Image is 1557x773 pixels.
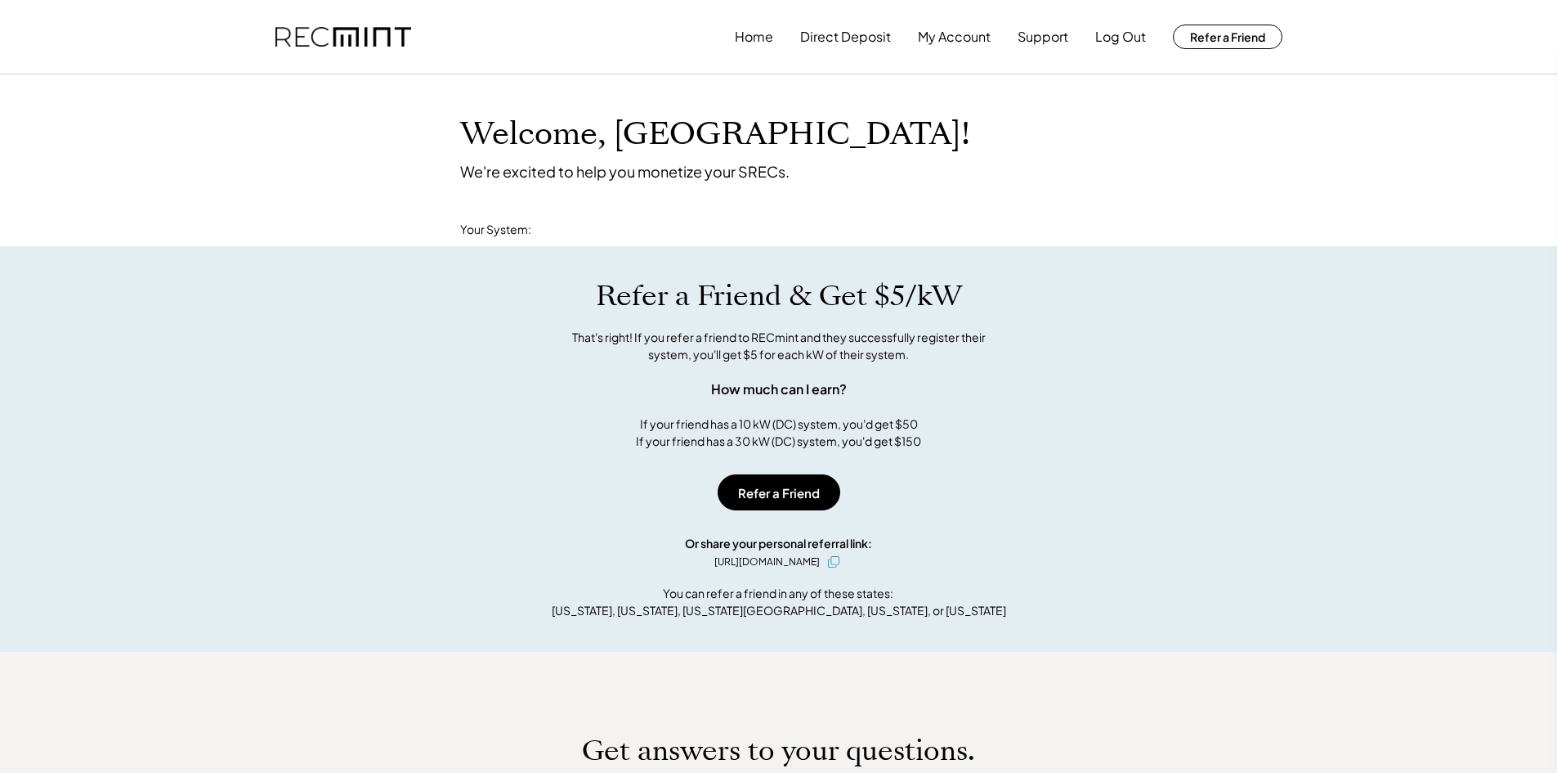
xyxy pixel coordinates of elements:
button: My Account [918,20,991,53]
h1: Refer a Friend & Get $5/kW [596,279,962,313]
div: We're excited to help you monetize your SRECs. [460,162,790,181]
div: If your friend has a 10 kW (DC) system, you'd get $50 If your friend has a 30 kW (DC) system, you... [636,416,921,450]
div: How much can I earn? [711,380,847,399]
button: Log Out [1095,20,1146,53]
div: You can refer a friend in any of these states: [US_STATE], [US_STATE], [US_STATE][GEOGRAPHIC_DATA... [552,585,1006,619]
h1: Get answers to your questions. [582,734,975,768]
div: Or share your personal referral link: [685,535,872,552]
img: recmint-logotype%403x.png [275,27,411,47]
div: Your System: [460,222,531,238]
button: click to copy [824,552,843,572]
button: Support [1018,20,1068,53]
button: Direct Deposit [800,20,891,53]
div: That's right! If you refer a friend to RECmint and they successfully register their system, you'l... [554,329,1004,363]
button: Refer a Friend [718,474,840,510]
div: [URL][DOMAIN_NAME] [714,555,820,569]
button: Refer a Friend [1173,25,1282,49]
button: Home [735,20,773,53]
h1: Welcome, [GEOGRAPHIC_DATA]! [460,115,970,154]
